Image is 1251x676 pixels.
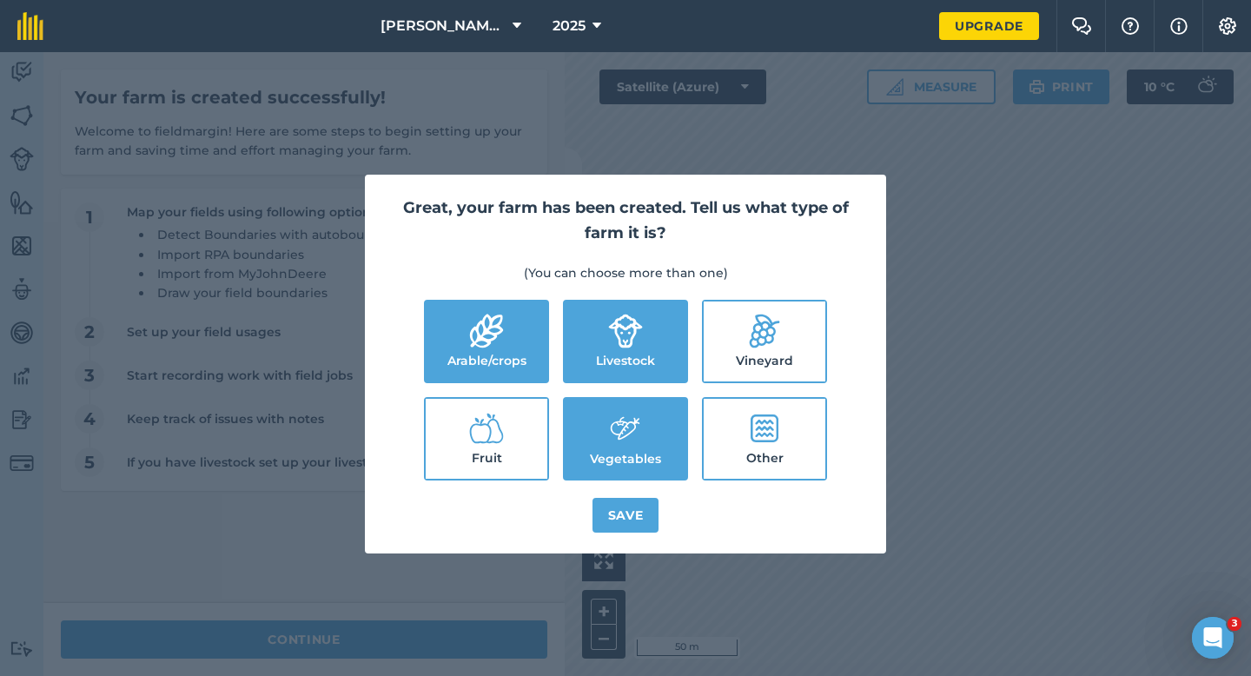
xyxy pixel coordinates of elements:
label: Arable/crops [426,302,547,381]
img: A question mark icon [1120,17,1141,35]
h2: Great, your farm has been created. Tell us what type of farm it is? [386,196,865,246]
img: fieldmargin Logo [17,12,43,40]
label: Fruit [426,399,547,479]
img: svg+xml;base64,PHN2ZyB4bWxucz0iaHR0cDovL3d3dy53My5vcmcvMjAwMC9zdmciIHdpZHRoPSIxNyIgaGVpZ2h0PSIxNy... [1170,16,1188,36]
img: Two speech bubbles overlapping with the left bubble in the forefront [1071,17,1092,35]
button: Save [592,498,659,533]
p: (You can choose more than one) [386,263,865,282]
span: 2025 [553,16,586,36]
label: Other [704,399,825,479]
a: Upgrade [939,12,1039,40]
label: Vineyard [704,302,825,381]
span: 3 [1228,617,1241,631]
iframe: Intercom live chat [1192,617,1234,659]
span: [PERSON_NAME] Farming LTD [381,16,506,36]
label: Vegetables [565,399,686,479]
label: Livestock [565,302,686,381]
img: A cog icon [1217,17,1238,35]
